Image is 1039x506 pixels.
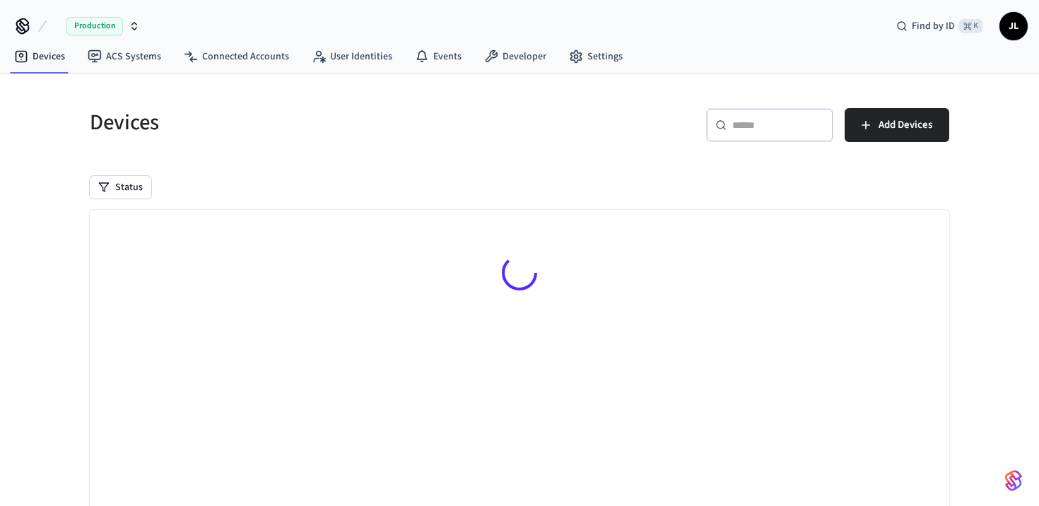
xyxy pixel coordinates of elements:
[300,44,404,69] a: User Identities
[558,44,634,69] a: Settings
[912,19,955,33] span: Find by ID
[879,116,932,134] span: Add Devices
[76,44,172,69] a: ACS Systems
[3,44,76,69] a: Devices
[404,44,473,69] a: Events
[885,13,994,39] div: Find by ID⌘ K
[66,17,123,35] span: Production
[959,19,982,33] span: ⌘ K
[999,12,1028,40] button: JL
[845,108,949,142] button: Add Devices
[1005,469,1022,492] img: SeamLogoGradient.69752ec5.svg
[1001,13,1026,39] span: JL
[172,44,300,69] a: Connected Accounts
[90,108,511,137] h5: Devices
[90,176,151,199] button: Status
[473,44,558,69] a: Developer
